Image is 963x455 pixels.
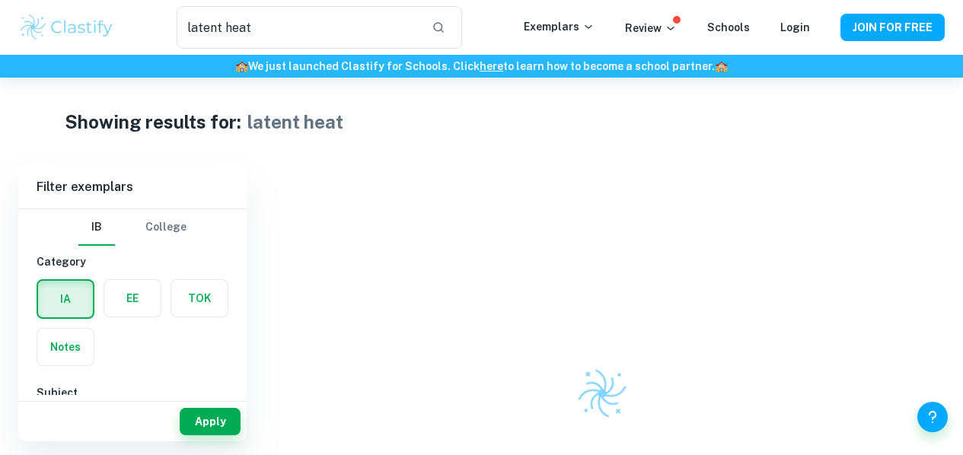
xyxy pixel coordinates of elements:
p: Exemplars [524,18,595,35]
button: TOK [171,280,228,317]
button: Notes [37,329,94,365]
h1: latent heat [247,108,343,135]
div: Filter type choice [78,209,187,246]
h1: Showing results for: [65,108,241,135]
h6: We just launched Clastify for Schools. Click to learn how to become a school partner. [3,58,960,75]
button: Help and Feedback [917,402,948,432]
input: Search for any exemplars... [177,6,420,49]
p: Review [625,20,677,37]
h6: Subject [37,384,228,401]
button: EE [104,280,161,317]
a: Login [780,21,810,33]
h6: Filter exemplars [18,166,247,208]
button: IB [78,209,115,246]
button: Apply [180,408,241,435]
h6: Category [37,253,228,270]
a: here [480,60,503,72]
button: IA [38,281,93,317]
img: Clastify logo [575,366,630,421]
a: Schools [707,21,750,33]
span: 🏫 [235,60,248,72]
button: JOIN FOR FREE [840,14,945,41]
img: Clastify logo [18,12,115,43]
button: College [145,209,187,246]
span: 🏫 [715,60,728,72]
